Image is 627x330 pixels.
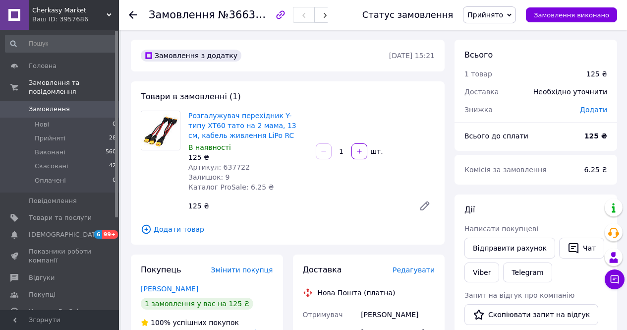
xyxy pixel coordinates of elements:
span: Товари в замовленні (1) [141,92,241,101]
span: Комісія за замовлення [464,166,547,174]
button: Скопіювати запит на відгук [464,304,598,325]
a: Розгалужувач перехідник Y-типу XT60 тато на 2 мама, 13 см, кабель живлення LiPo RC [188,112,296,139]
span: 0 [113,176,116,185]
span: Отримувач [303,311,343,319]
button: Відправити рахунок [464,238,555,259]
span: 100% [151,319,171,327]
span: Залишок: 9 [188,173,230,181]
div: [PERSON_NAME] [359,306,437,324]
a: [PERSON_NAME] [141,285,198,293]
span: Головна [29,62,57,70]
span: Всього [464,50,493,60]
span: 42 [109,162,116,171]
span: 6.25 ₴ [584,166,607,174]
div: Ваш ID: 3957686 [32,15,119,24]
span: Всього до сплати [464,132,528,140]
span: Редагувати [393,266,435,274]
span: Замовлення виконано [534,11,609,19]
div: Необхідно уточнити [527,81,613,103]
b: 125 ₴ [584,132,607,140]
span: 1 товар [464,70,492,78]
span: Замовлення та повідомлення [29,78,119,96]
div: Статус замовлення [362,10,454,20]
time: [DATE] 15:21 [389,52,435,60]
a: Telegram [503,263,552,282]
span: №366315525 [218,8,288,21]
span: Доставка [464,88,499,96]
span: Написати покупцеві [464,225,538,233]
span: Дії [464,205,475,214]
a: Редагувати [415,196,435,216]
span: Нові [35,120,49,129]
span: Прийняті [35,134,65,143]
span: Покупець [141,265,181,274]
img: Розгалужувач перехідник Y-типу XT60 тато на 2 мама, 13 см, кабель живлення LiPo RC [141,111,180,150]
span: Замовлення [149,9,215,21]
span: В наявності [188,143,231,151]
div: 125 ₴ [188,152,308,162]
span: Повідомлення [29,197,77,205]
a: Viber [464,263,499,282]
span: Відгуки [29,273,55,282]
div: 1 замовлення у вас на 125 ₴ [141,298,253,310]
span: 0 [113,120,116,129]
span: Виконані [35,148,65,157]
span: Показники роботи компанії [29,247,92,265]
span: 99+ [102,230,118,239]
div: успішних покупок [141,318,239,328]
span: Запит на відгук про компанію [464,291,574,299]
button: Чат з покупцем [605,269,625,289]
span: Доставка [303,265,342,274]
span: Змінити покупця [211,266,273,274]
span: Прийнято [467,11,503,19]
span: Сherkasy Market [32,6,107,15]
input: Пошук [5,35,117,53]
span: Додати товар [141,224,435,235]
span: Знижка [464,106,493,114]
span: Каталог ProSale: 6.25 ₴ [188,183,274,191]
span: Товари та послуги [29,213,92,222]
span: 6 [94,230,102,239]
span: [DEMOGRAPHIC_DATA] [29,230,102,239]
span: 28 [109,134,116,143]
div: шт. [368,146,384,156]
button: Замовлення виконано [526,7,617,22]
div: Нова Пошта (платна) [315,288,398,298]
div: Замовлення з додатку [141,50,241,62]
span: Замовлення [29,105,70,114]
div: 125 ₴ [184,199,411,213]
span: Каталог ProSale [29,307,82,316]
button: Чат [559,238,604,259]
span: 560 [106,148,116,157]
span: Додати [580,106,607,114]
span: Скасовані [35,162,68,171]
span: Оплачені [35,176,66,185]
span: Артикул: 637722 [188,163,250,171]
div: 125 ₴ [586,69,607,79]
span: Покупці [29,290,56,299]
div: Повернутися назад [129,10,137,20]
